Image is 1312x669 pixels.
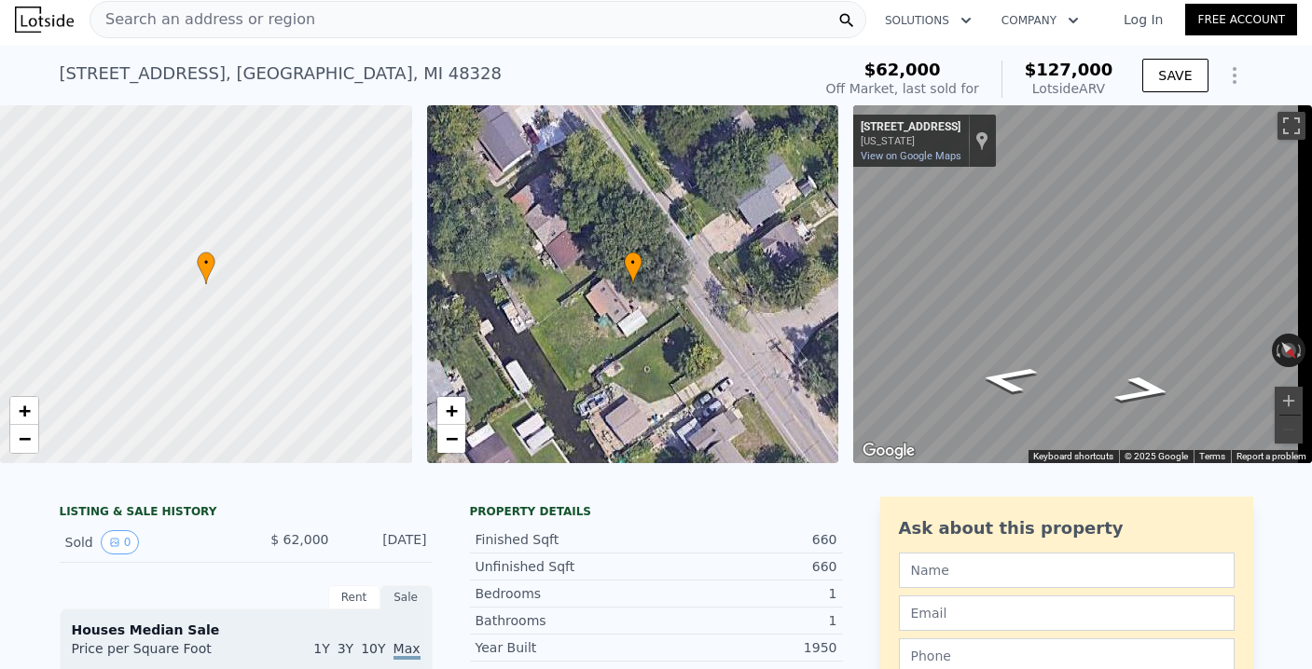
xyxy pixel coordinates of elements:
[1236,451,1306,461] a: Report a problem
[10,425,38,453] a: Zoom out
[19,399,31,422] span: +
[361,641,385,656] span: 10Y
[328,585,380,609] div: Rent
[656,638,837,657] div: 1950
[1025,79,1113,98] div: Lotside ARV
[65,530,231,554] div: Sold
[656,557,837,576] div: 660
[899,553,1235,588] input: Name
[476,584,656,603] div: Bedrooms
[60,504,433,523] div: LISTING & SALE HISTORY
[1272,334,1282,367] button: Rotate counterclockwise
[1275,416,1303,444] button: Zoom out
[853,105,1312,463] div: Street View
[437,397,465,425] a: Zoom in
[101,530,140,554] button: View historical data
[858,439,919,463] img: Google
[470,504,843,519] div: Property details
[1142,59,1208,92] button: SAVE
[1089,370,1197,411] path: Go Northwest, Cass Lake Rd
[656,530,837,549] div: 660
[1199,451,1225,461] a: Terms (opens in new tab)
[1185,4,1297,35] a: Free Account
[1101,10,1185,29] a: Log In
[197,252,215,284] div: •
[270,532,328,547] span: $ 62,000
[380,585,433,609] div: Sale
[197,254,215,271] span: •
[656,584,837,603] div: 1
[861,135,960,147] div: [US_STATE]
[476,638,656,657] div: Year Built
[344,530,427,554] div: [DATE]
[1033,450,1113,463] button: Keyboard shortcuts
[853,105,1312,463] div: Map
[1277,112,1305,140] button: Toggle fullscreen view
[313,641,329,656] span: 1Y
[476,530,656,549] div: Finished Sqft
[445,427,457,450] span: −
[1125,451,1188,461] span: © 2025 Google
[954,359,1062,400] path: Go Southeast, Cass Lake Rd
[476,611,656,630] div: Bathrooms
[10,397,38,425] a: Zoom in
[1273,333,1305,367] button: Reset the view
[72,639,246,669] div: Price per Square Foot
[861,150,961,162] a: View on Google Maps
[861,120,960,135] div: [STREET_ADDRESS]
[15,7,74,33] img: Lotside
[899,515,1235,541] div: Ask about this property
[1025,60,1113,79] span: $127,000
[899,595,1235,631] input: Email
[19,427,31,450] span: −
[624,254,642,271] span: •
[476,557,656,576] div: Unfinished Sqft
[338,641,353,656] span: 3Y
[864,60,941,79] span: $62,000
[90,8,315,31] span: Search an address or region
[624,252,642,284] div: •
[72,621,421,639] div: Houses Median Sale
[826,79,979,98] div: Off Market, last sold for
[437,425,465,453] a: Zoom out
[394,641,421,660] span: Max
[1216,57,1253,94] button: Show Options
[1275,387,1303,415] button: Zoom in
[445,399,457,422] span: +
[656,611,837,630] div: 1
[987,4,1094,37] button: Company
[1296,334,1306,367] button: Rotate clockwise
[870,4,987,37] button: Solutions
[60,61,502,87] div: [STREET_ADDRESS] , [GEOGRAPHIC_DATA] , MI 48328
[975,130,988,151] a: Show location on map
[858,439,919,463] a: Open this area in Google Maps (opens a new window)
